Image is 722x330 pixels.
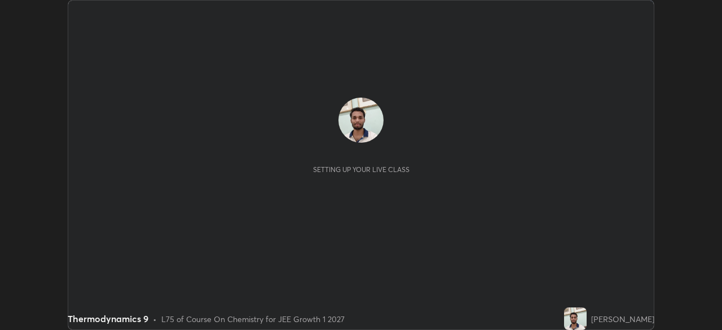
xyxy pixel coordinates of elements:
div: Setting up your live class [313,165,410,174]
div: [PERSON_NAME] [591,313,654,325]
div: Thermodynamics 9 [68,312,148,325]
div: • [153,313,157,325]
div: L75 of Course On Chemistry for JEE Growth 1 2027 [161,313,345,325]
img: c66d2e97de7f40d29c29f4303e2ba008.jpg [338,98,384,143]
img: c66d2e97de7f40d29c29f4303e2ba008.jpg [564,307,587,330]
